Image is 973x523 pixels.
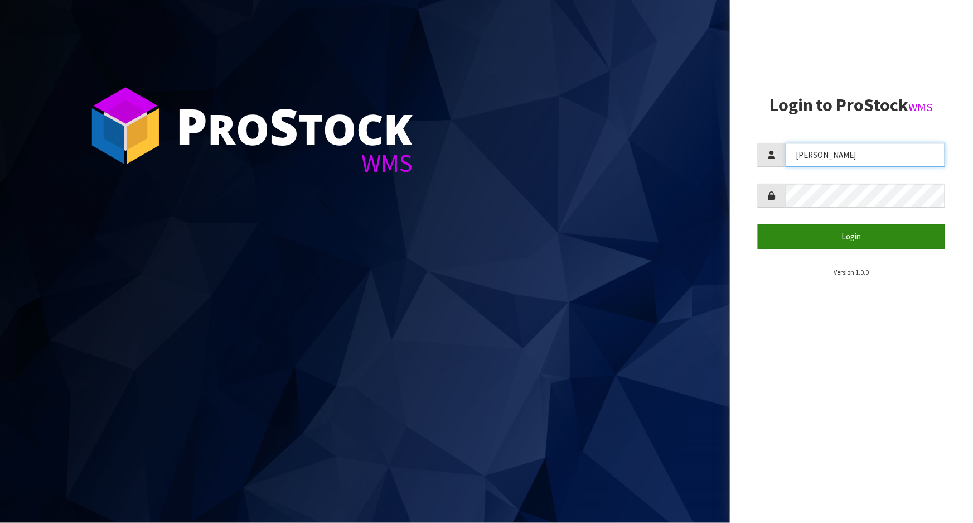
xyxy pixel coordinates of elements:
[176,100,413,151] div: ro tock
[786,143,945,167] input: Username
[269,92,298,160] span: S
[758,95,945,115] h2: Login to ProStock
[176,92,207,160] span: P
[176,151,413,176] div: WMS
[84,84,167,167] img: ProStock Cube
[758,224,945,248] button: Login
[909,100,933,114] small: WMS
[834,268,869,276] small: Version 1.0.0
